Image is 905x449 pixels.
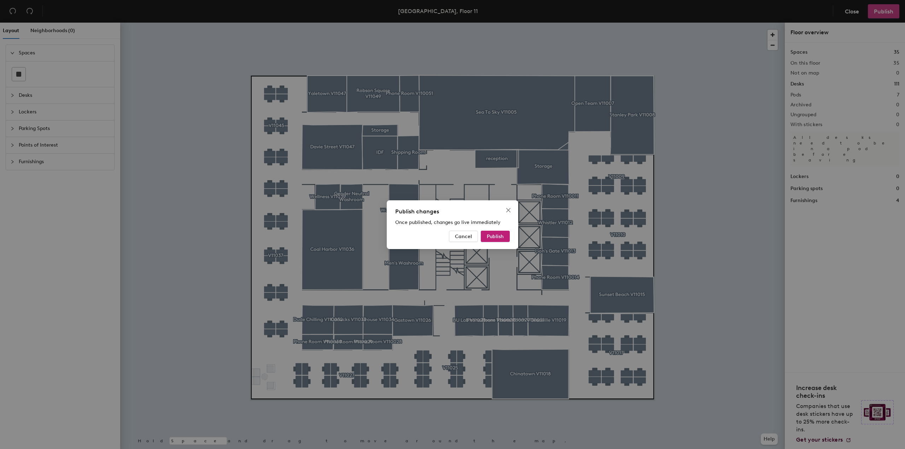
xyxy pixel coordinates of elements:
button: Close [503,205,514,216]
div: Publish changes [395,207,510,216]
span: Close [503,207,514,213]
span: Cancel [455,233,472,239]
span: Once published, changes go live immediately [395,219,501,225]
span: close [506,207,511,213]
button: Cancel [449,231,478,242]
span: Publish [487,233,504,239]
button: Publish [481,231,510,242]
